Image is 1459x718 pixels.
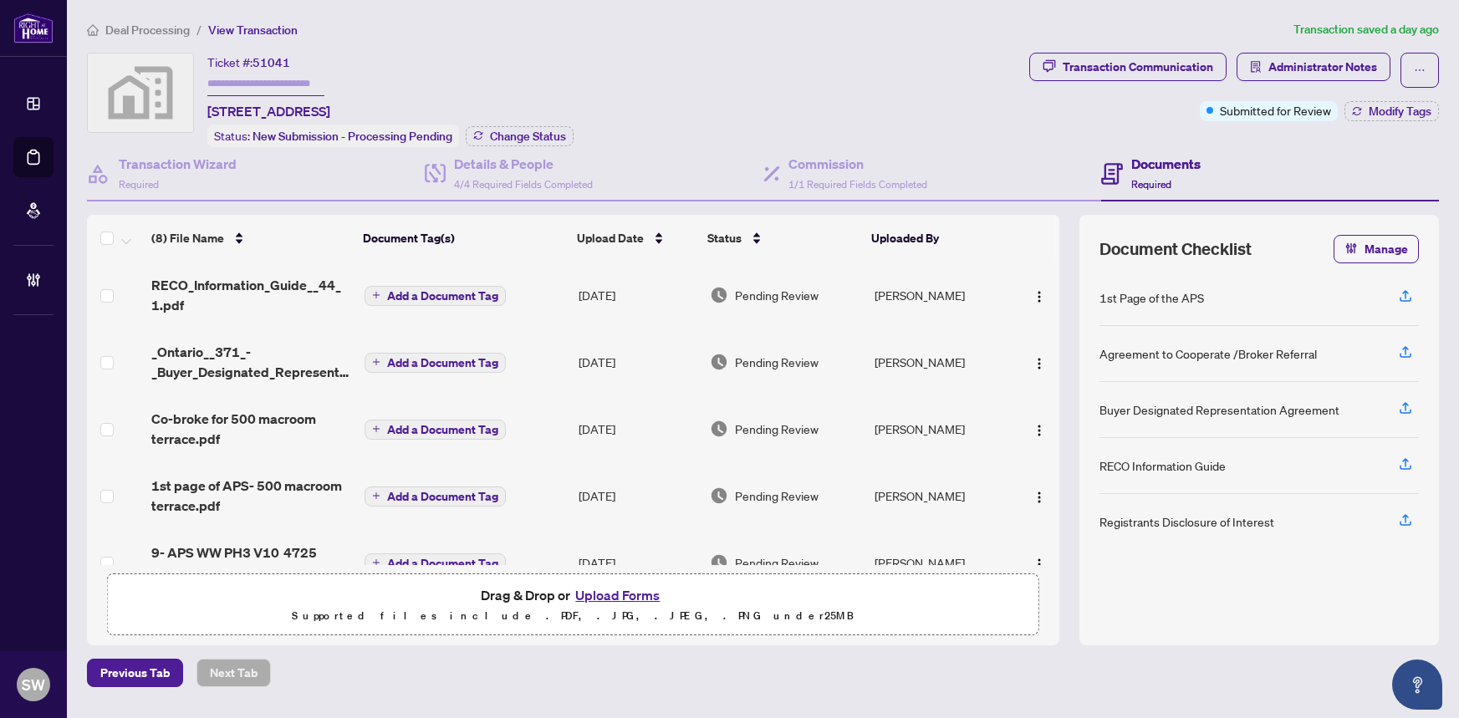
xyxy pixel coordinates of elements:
[372,358,380,366] span: plus
[145,215,356,262] th: (8) File Name
[13,13,54,43] img: logo
[22,673,45,696] span: SW
[87,659,183,687] button: Previous Tab
[1293,20,1439,39] article: Transaction saved a day ago
[365,420,506,440] button: Add a Document Tag
[710,420,728,438] img: Document Status
[707,229,742,247] span: Status
[1099,288,1204,307] div: 1st Page of the APS
[365,351,506,373] button: Add a Document Tag
[87,24,99,36] span: home
[735,353,819,371] span: Pending Review
[572,462,703,529] td: [DATE]
[1237,53,1390,81] button: Administrator Notes
[119,154,237,174] h4: Transaction Wizard
[151,229,224,247] span: (8) File Name
[151,476,350,516] span: 1st page of APS- 500 macroom terrace.pdf
[1250,61,1262,73] span: solution
[365,353,506,373] button: Add a Document Tag
[196,20,202,39] li: /
[151,275,350,315] span: RECO_Information_Guide__44_ 1.pdf
[735,486,819,505] span: Pending Review
[1131,178,1171,191] span: Required
[1026,415,1053,442] button: Logo
[365,485,506,507] button: Add a Document Tag
[365,286,506,306] button: Add a Document Tag
[387,424,498,435] span: Add a Document Tag
[1220,101,1331,120] span: Submitted for Review
[481,584,665,606] span: Drag & Drop or
[108,574,1038,636] span: Drag & Drop orUpload FormsSupported files include .PDF, .JPG, .JPEG, .PNG under25MB
[868,462,1013,529] td: [PERSON_NAME]
[466,126,574,146] button: Change Status
[1099,237,1252,261] span: Document Checklist
[151,409,350,449] span: Co-broke for 500 macroom terrace.pdf
[356,215,569,262] th: Document Tag(s)
[570,584,665,606] button: Upload Forms
[119,178,159,191] span: Required
[1026,282,1053,308] button: Logo
[1099,400,1339,419] div: Buyer Designated Representation Agreement
[387,491,498,502] span: Add a Document Tag
[1131,154,1201,174] h4: Documents
[735,553,819,572] span: Pending Review
[1033,290,1046,303] img: Logo
[372,491,380,500] span: plus
[1344,101,1439,121] button: Modify Tags
[735,286,819,304] span: Pending Review
[454,154,593,174] h4: Details & People
[1392,659,1442,710] button: Open asap
[1414,64,1426,76] span: ellipsis
[365,284,506,306] button: Add a Document Tag
[454,178,593,191] span: 4/4 Required Fields Completed
[1099,512,1274,531] div: Registrants Disclosure of Interest
[710,553,728,572] img: Document Status
[572,529,703,596] td: [DATE]
[253,129,452,144] span: New Submission - Processing Pending
[570,215,701,262] th: Upload Date
[207,125,459,147] div: Status:
[868,529,1013,596] td: [PERSON_NAME]
[387,290,498,302] span: Add a Document Tag
[868,328,1013,395] td: [PERSON_NAME]
[1033,424,1046,437] img: Logo
[253,55,290,70] span: 51041
[701,215,865,262] th: Status
[788,154,927,174] h4: Commission
[372,425,380,433] span: plus
[208,23,298,38] span: View Transaction
[577,229,644,247] span: Upload Date
[100,659,170,686] span: Previous Tab
[387,357,498,369] span: Add a Document Tag
[490,130,566,142] span: Change Status
[1033,357,1046,370] img: Logo
[105,23,190,38] span: Deal Processing
[1099,456,1226,475] div: RECO Information Guide
[1063,53,1213,80] div: Transaction Communication
[1029,53,1227,81] button: Transaction Communication
[572,262,703,328] td: [DATE]
[735,420,819,438] span: Pending Review
[118,606,1028,626] p: Supported files include .PDF, .JPG, .JPEG, .PNG under 25 MB
[1099,344,1317,363] div: Agreement to Cooperate /Broker Referral
[868,262,1013,328] td: [PERSON_NAME]
[1369,105,1431,117] span: Modify Tags
[865,215,1009,262] th: Uploaded By
[710,353,728,371] img: Document Status
[1033,491,1046,504] img: Logo
[207,101,330,121] span: [STREET_ADDRESS]
[572,395,703,462] td: [DATE]
[387,558,498,569] span: Add a Document Tag
[365,553,506,573] button: Add a Document Tag
[365,418,506,440] button: Add a Document Tag
[1334,235,1419,263] button: Manage
[710,486,728,505] img: Document Status
[207,53,290,72] div: Ticket #:
[1026,349,1053,375] button: Logo
[365,552,506,573] button: Add a Document Tag
[1026,482,1053,509] button: Logo
[365,486,506,507] button: Add a Document Tag
[151,342,350,382] span: _Ontario__371_-_Buyer_Designated_Representation_Agreement_-_Authority_for_Purchase_or_Lease__17_ ...
[88,53,193,132] img: svg%3e
[868,395,1013,462] td: [PERSON_NAME]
